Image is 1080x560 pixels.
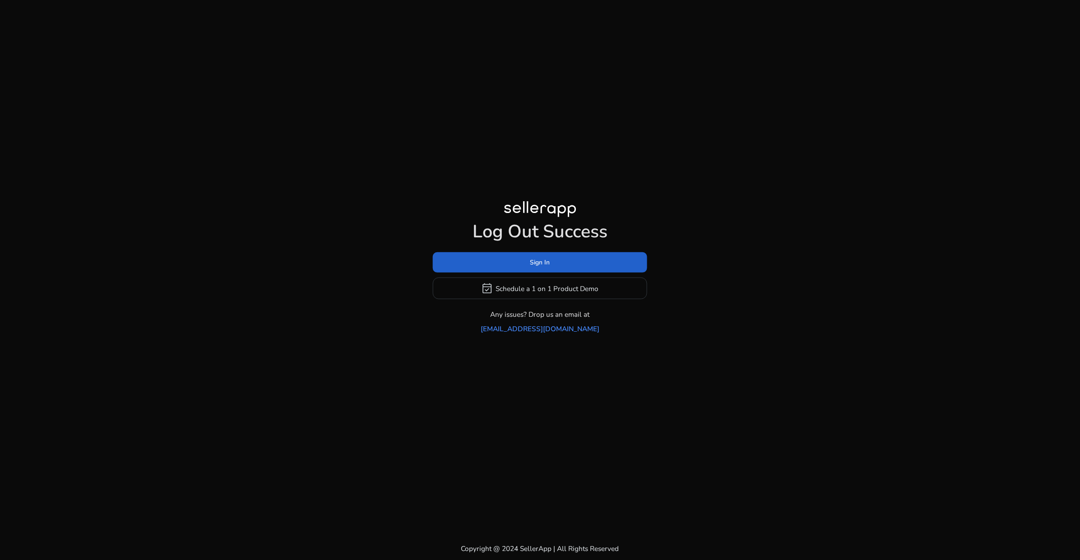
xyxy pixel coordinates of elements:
[481,282,493,294] span: event_available
[491,309,590,319] p: Any issues? Drop us an email at
[530,258,550,267] span: Sign In
[433,252,647,273] button: Sign In
[433,221,647,243] h1: Log Out Success
[433,278,647,299] button: event_availableSchedule a 1 on 1 Product Demo
[481,324,599,334] a: [EMAIL_ADDRESS][DOMAIN_NAME]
